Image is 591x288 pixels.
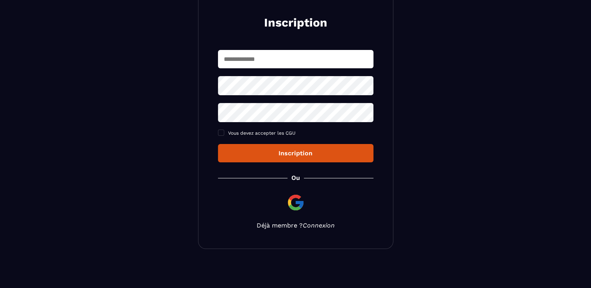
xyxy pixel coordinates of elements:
img: google [286,193,305,212]
h2: Inscription [227,15,364,30]
button: Inscription [218,144,373,162]
a: Connexion [303,222,335,229]
p: Ou [291,174,300,181]
span: Vous devez accepter les CGU [228,130,296,136]
div: Inscription [224,149,367,157]
p: Déjà membre ? [218,222,373,229]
